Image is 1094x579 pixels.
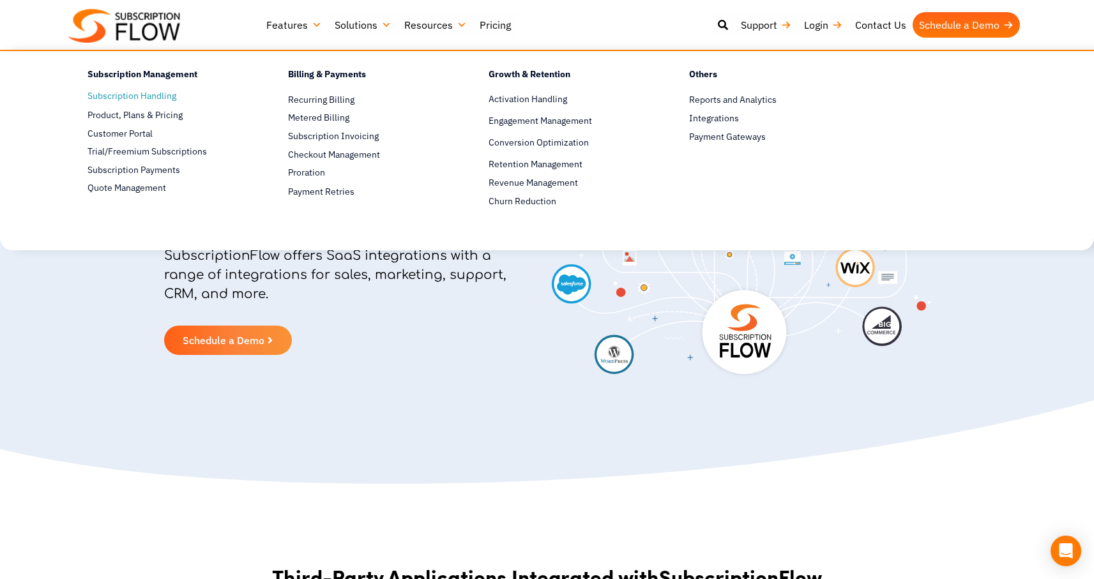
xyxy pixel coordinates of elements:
[398,12,473,38] a: Resources
[798,12,849,38] a: Login
[849,12,913,38] a: Contact Us
[87,162,243,177] a: Subscription Payments
[489,195,556,208] span: Churn Reduction
[689,110,845,126] a: Integrations
[288,67,444,86] h4: Billing & Payments
[288,148,380,162] span: Checkout Management
[87,181,243,196] a: Quote Management
[489,158,582,171] span: Retention Management
[288,185,354,199] span: Payment Retries
[87,144,243,160] a: Trial/Freemium Subscriptions
[489,114,644,129] a: Engagement Management
[288,147,444,163] a: Checkout Management
[288,110,444,126] a: Metered Billing
[489,135,644,151] a: Conversion Optimization
[689,129,845,144] a: Payment Gateways
[87,163,180,177] span: Subscription Payments
[87,67,243,86] h4: Subscription Management
[164,246,512,317] p: SubscriptionFlow offers SaaS integrations with a range of integrations for sales, marketing, supp...
[164,326,292,355] a: Schedule a Demo
[489,193,644,209] a: Churn Reduction
[288,165,444,181] a: Proration
[689,112,739,125] span: Integrations
[288,129,444,144] a: Subscription Invoicing
[87,127,153,140] span: Customer Portal
[489,67,644,86] h4: Growth & Retention
[87,126,243,141] a: Customer Portal
[288,92,444,107] a: Recurring Billing
[288,93,354,107] span: Recurring Billing
[689,93,777,107] span: Reports and Analytics
[489,157,644,172] a: Retention Management
[1051,536,1081,566] div: Open Intercom Messenger
[87,89,243,104] a: Subscription Handling
[689,92,845,107] a: Reports and Analytics
[489,175,644,190] a: Revenue Management
[87,107,243,123] a: Product, Plans & Pricing
[260,12,328,38] a: Features
[288,184,444,199] a: Payment Retries
[68,9,180,43] img: Subscriptionflow
[689,130,766,144] span: Payment Gateways
[183,335,264,345] span: Schedule a Demo
[689,67,845,86] h4: Others
[734,12,798,38] a: Support
[913,12,1020,38] a: Schedule a Demo
[473,12,517,38] a: Pricing
[489,176,578,190] span: Revenue Management
[328,12,398,38] a: Solutions
[87,109,183,122] span: Product, Plans & Pricing
[489,92,644,107] a: Activation Handling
